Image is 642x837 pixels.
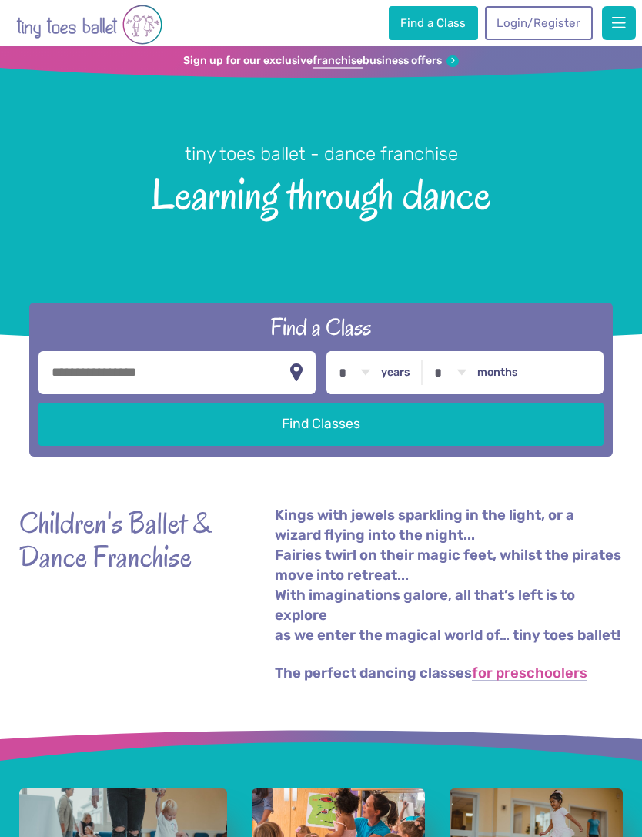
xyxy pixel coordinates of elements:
h2: Find a Class [38,312,603,343]
img: tiny toes ballet [16,3,162,46]
p: The perfect dancing classes [275,664,623,684]
span: Learning through dance [22,167,620,218]
a: Find a Class [389,6,478,40]
label: years [381,366,410,380]
a: Sign up for our exclusivefranchisebusiness offers [183,54,459,69]
a: for preschoolers [472,666,587,681]
button: Find Classes [38,403,603,446]
a: Login/Register [485,6,593,40]
small: tiny toes ballet - dance franchise [185,143,458,165]
strong: Children's Ballet & Dance Franchise [19,506,235,574]
label: months [477,366,518,380]
p: Kings with jewels sparkling in the light, or a wizard flying into the night... Fairies twirl on t... [275,506,623,645]
strong: franchise [313,54,363,69]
